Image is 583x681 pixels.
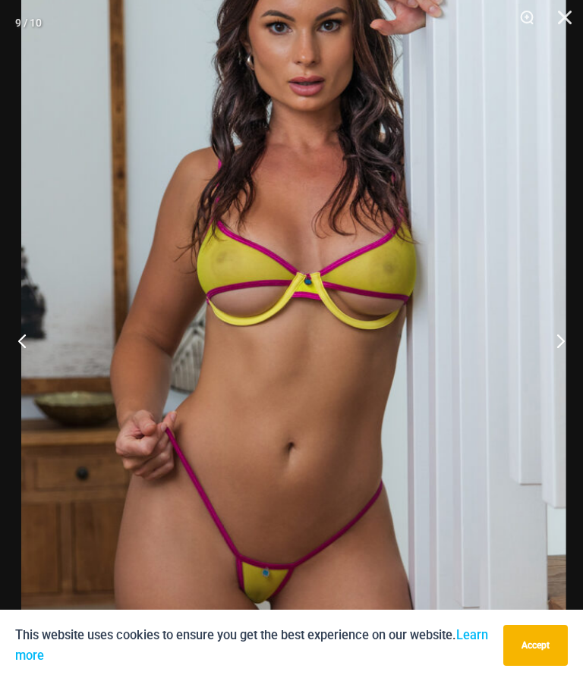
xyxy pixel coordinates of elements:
div: 9 / 10 [15,11,42,34]
button: Next [526,303,583,378]
a: Learn more [15,628,488,663]
p: This website uses cookies to ensure you get the best experience on our website. [15,625,492,666]
button: Accept [503,625,568,666]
